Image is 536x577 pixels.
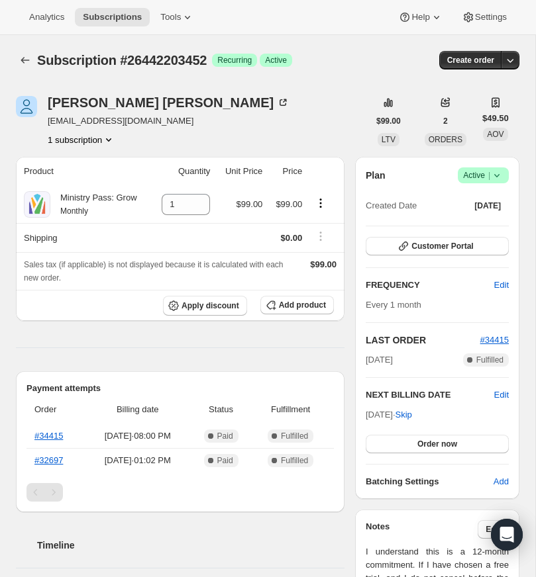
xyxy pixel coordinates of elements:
th: Order [27,395,85,424]
span: Tools [160,12,181,22]
span: Fulfilled [281,431,308,441]
small: Monthly [60,206,88,216]
h2: Plan [366,169,386,182]
button: Shipping actions [310,229,331,244]
a: #34415 [480,335,509,345]
span: $49.50 [482,112,509,125]
span: Sarah Harrison-McQueen [16,96,37,117]
th: Quantity [149,157,214,186]
h3: Notes [366,520,478,539]
span: AOV [487,130,504,139]
span: Apply discount [182,300,239,311]
span: LTV [382,135,396,144]
button: Subscriptions [16,51,34,69]
span: Settings [475,12,507,22]
span: $99.00 [237,199,263,209]
h2: NEXT BILLING DATE [366,388,494,402]
span: $99.00 [376,116,401,126]
button: Order now [366,435,509,453]
span: Recurring [217,55,252,66]
span: Add product [279,300,326,310]
span: Subscription #26442203452 [37,53,207,67]
div: [PERSON_NAME] [PERSON_NAME] [48,96,290,109]
span: Create order [447,55,494,66]
button: Tools [152,8,202,26]
span: $0.00 [281,233,303,243]
span: [EMAIL_ADDRESS][DOMAIN_NAME] [48,114,290,128]
nav: Pagination [27,483,334,502]
th: Product [16,157,149,186]
span: [DATE] · 08:00 PM [89,429,187,443]
h2: FREQUENCY [366,279,494,292]
button: Edit [486,275,517,296]
span: Sales tax (if applicable) is not displayed because it is calculated with each new order. [24,260,284,283]
span: Help [411,12,429,22]
button: Skip [388,404,420,425]
h2: Timeline [37,539,345,552]
span: Subscriptions [83,12,142,22]
span: $99.00 [276,199,302,209]
button: Create order [439,51,502,69]
div: Ministry Pass: Grow [50,191,137,218]
span: Add [494,475,509,488]
th: Shipping [16,223,149,252]
button: #34415 [480,333,509,347]
button: Help [390,8,451,26]
span: $99.00 [310,259,337,269]
h6: Batching Settings [366,475,494,488]
button: Analytics [21,8,72,26]
th: Unit Price [214,157,266,186]
button: Settings [454,8,515,26]
button: Apply discount [163,296,247,316]
button: Edit [478,520,509,539]
button: Customer Portal [366,237,509,255]
a: #32697 [34,455,63,465]
span: Fulfillment [255,403,326,416]
h2: Payment attempts [27,382,334,395]
span: [DATE] [366,353,393,367]
span: 2 [443,116,448,126]
span: Fulfilled [281,455,308,466]
span: Active [265,55,287,66]
button: Product actions [48,133,115,146]
span: [DATE] [474,200,501,211]
span: [DATE] · [366,410,412,420]
span: Created Date [366,199,417,212]
span: Edit [486,524,501,535]
button: $99.00 [368,112,409,130]
button: Edit [494,388,509,402]
a: #34415 [34,431,63,441]
button: [DATE] [466,197,509,215]
span: Every 1 month [366,300,421,310]
div: Open Intercom Messenger [491,519,523,551]
span: Paid [217,431,233,441]
span: Active [463,169,504,182]
span: Analytics [29,12,64,22]
span: Order now [417,439,457,449]
span: Customer Portal [411,241,473,251]
span: Status [195,403,247,416]
span: Billing date [89,403,187,416]
span: | [488,170,490,181]
span: Paid [217,455,233,466]
button: Add product [260,296,334,314]
span: [DATE] · 01:02 PM [89,454,187,467]
button: Subscriptions [75,8,150,26]
h2: LAST ORDER [366,333,480,347]
button: Add [486,471,517,492]
span: Skip [396,408,412,422]
button: 2 [435,112,456,130]
span: Fulfilled [476,355,504,365]
button: Product actions [310,196,331,210]
span: ORDERS [429,135,462,144]
img: product img [24,191,50,218]
span: Edit [494,279,509,292]
th: Price [266,157,306,186]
